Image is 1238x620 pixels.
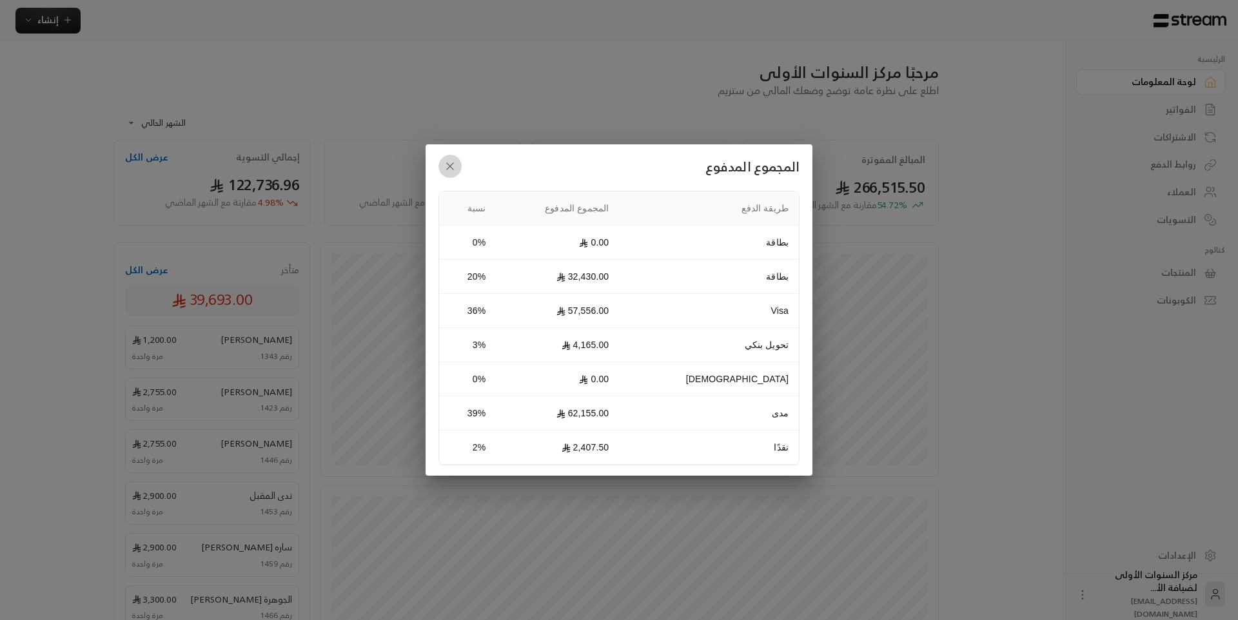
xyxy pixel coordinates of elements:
td: Visa [619,294,799,328]
td: 36% [439,294,496,328]
td: 39% [439,396,496,431]
td: تحويل بنكي [619,328,799,362]
td: بطاقة [619,226,799,260]
td: بطاقة [619,260,799,294]
td: 57,556.00 [496,294,619,328]
td: 0.00 [496,362,619,396]
td: 0% [439,226,496,260]
th: المجموع المدفوع [496,191,619,226]
td: 2% [439,431,496,465]
td: 32,430.00 [496,260,619,294]
th: نسبة [439,191,496,226]
th: طريقة الدفع [619,191,799,226]
h2: المجموع المدفوع [438,155,800,178]
td: 3% [439,328,496,362]
td: نقدًا [619,431,799,465]
td: مدى [619,396,799,431]
td: 20% [439,260,496,294]
td: 62,155.00 [496,396,619,431]
td: 2,407.50 [496,431,619,465]
td: 0.00 [496,226,619,260]
td: [DEMOGRAPHIC_DATA] [619,362,799,396]
td: 4,165.00 [496,328,619,362]
td: 0% [439,362,496,396]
